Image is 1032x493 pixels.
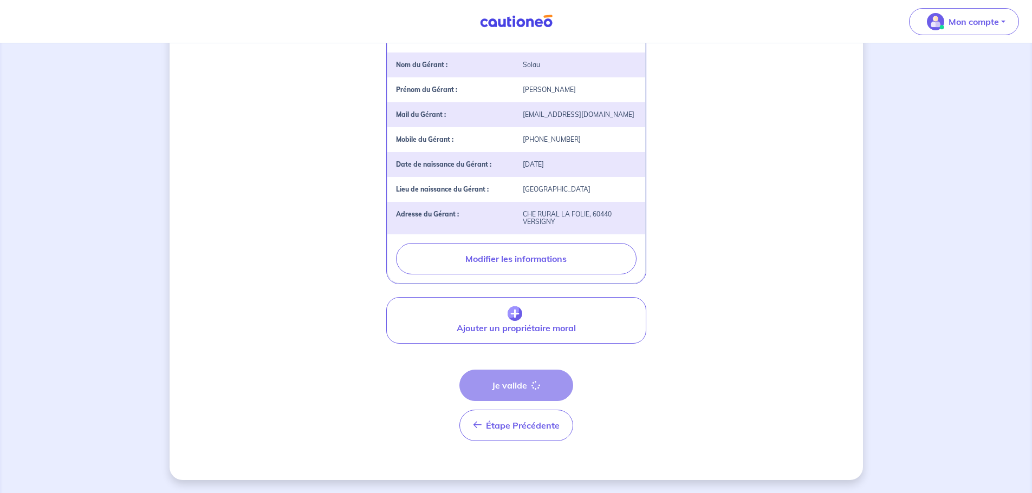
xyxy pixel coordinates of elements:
button: illu_account_valid_menu.svgMon compte [909,8,1019,35]
div: [EMAIL_ADDRESS][DOMAIN_NAME] [516,111,643,119]
div: [GEOGRAPHIC_DATA] [516,186,643,193]
strong: Mobile du Gérant : [396,135,453,143]
button: Modifier les informations [396,243,637,274]
img: Cautioneo [476,15,557,28]
div: Solau [516,61,643,69]
div: [PERSON_NAME] [516,86,643,94]
strong: Lieu de naissance du Gérant : [396,185,489,193]
div: CHE RURAL LA FOLIE, 60440 VERSIGNY [516,211,643,226]
button: Étape Précédente [459,410,573,441]
p: Mon compte [949,15,999,28]
strong: Adresse du Gérant : [396,210,459,218]
span: Étape Précédente [486,420,560,431]
strong: Nom du Gérant : [396,61,447,69]
strong: Mail du Gérant : [396,110,446,119]
div: [PHONE_NUMBER] [516,136,643,143]
strong: Prénom du Gérant : [396,86,457,94]
img: archivate [508,306,522,321]
div: [DATE] [516,161,643,168]
button: Ajouter un propriétaire moral [386,297,646,344]
img: illu_account_valid_menu.svg [927,13,944,30]
strong: Date de naissance du Gérant : [396,160,491,168]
